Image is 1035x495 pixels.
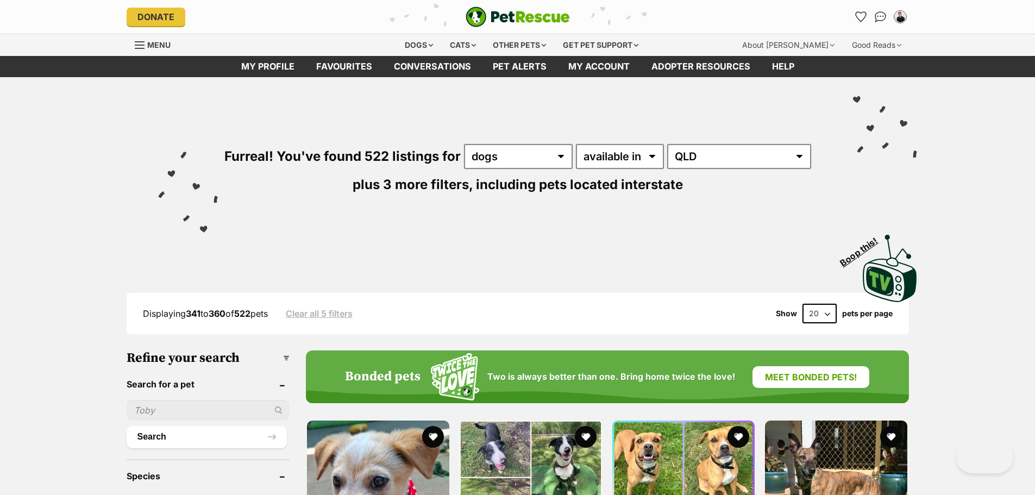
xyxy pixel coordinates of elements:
[872,8,889,26] a: Conversations
[209,308,225,319] strong: 360
[143,308,268,319] span: Displaying to of pets
[345,369,421,385] h4: Bonded pets
[735,34,842,56] div: About [PERSON_NAME]
[127,350,290,366] h3: Refine your search
[844,34,909,56] div: Good Reads
[852,8,870,26] a: Favourites
[895,11,906,22] img: BEN GRACE profile pic
[881,426,902,448] button: favourite
[224,148,461,164] span: Furreal! You've found 522 listings for
[555,34,646,56] div: Get pet support
[727,426,749,448] button: favourite
[147,40,171,49] span: Menu
[234,308,250,319] strong: 522
[127,400,290,421] input: Toby
[956,441,1013,473] iframe: Help Scout Beacon - Open
[127,8,185,26] a: Donate
[353,177,473,192] span: plus 3 more filters,
[442,34,484,56] div: Cats
[466,7,570,27] a: PetRescue
[466,7,570,27] img: logo-e224e6f780fb5917bec1dbf3a21bbac754714ae5b6737aabdf751b685950b380.svg
[383,56,482,77] a: conversations
[305,56,383,77] a: Favourites
[482,56,557,77] a: Pet alerts
[641,56,761,77] a: Adopter resources
[842,309,893,318] label: pets per page
[761,56,805,77] a: Help
[487,372,735,382] span: Two is always better than one. Bring home twice the love!
[875,11,886,22] img: chat-41dd97257d64d25036548639549fe6c8038ab92f7586957e7f3b1b290dea8141.svg
[230,56,305,77] a: My profile
[476,177,683,192] span: including pets located interstate
[863,225,917,304] a: Boop this!
[127,426,287,448] button: Search
[838,229,888,268] span: Boop this!
[752,366,869,388] a: Meet bonded pets!
[852,8,909,26] ul: Account quick links
[286,309,353,318] a: Clear all 5 filters
[557,56,641,77] a: My account
[892,8,909,26] button: My account
[431,353,479,400] img: Squiggle
[397,34,441,56] div: Dogs
[575,426,597,448] button: favourite
[863,235,917,302] img: PetRescue TV logo
[485,34,554,56] div: Other pets
[776,309,797,318] span: Show
[127,471,290,481] header: Species
[186,308,200,319] strong: 341
[135,34,178,54] a: Menu
[422,426,444,448] button: favourite
[127,379,290,389] header: Search for a pet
